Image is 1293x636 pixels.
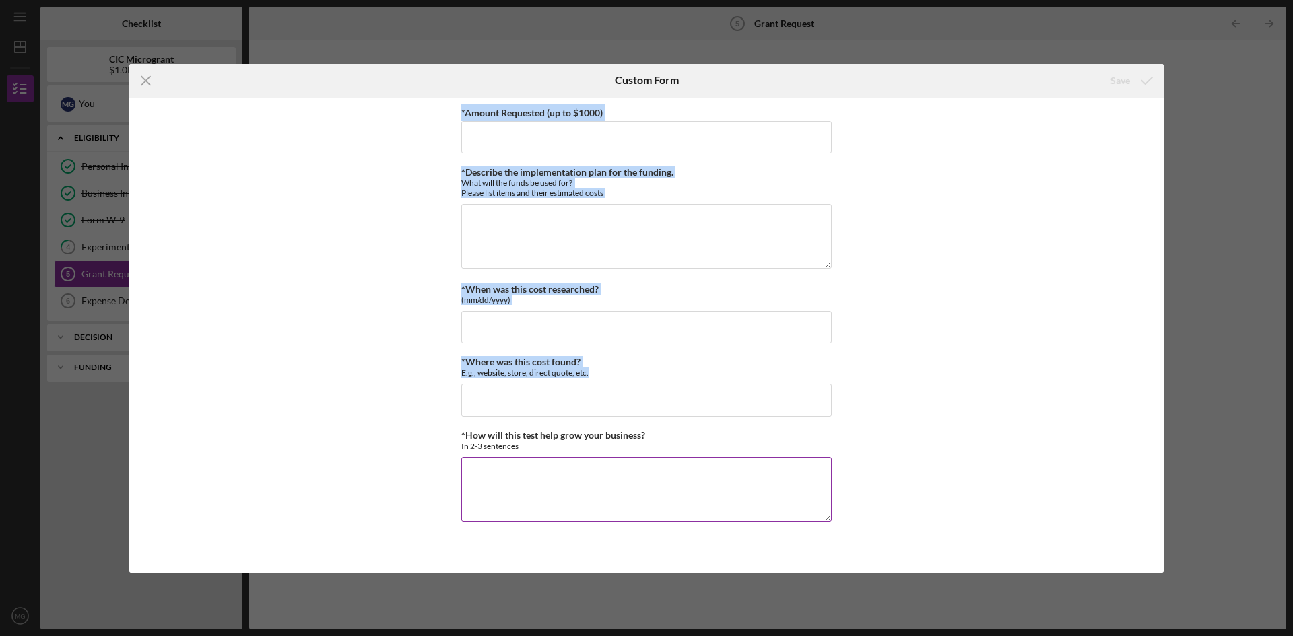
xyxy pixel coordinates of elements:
[461,441,832,451] div: In 2-3 sentences
[461,429,645,441] label: *How will this test help grow your business?
[461,178,832,198] div: What will the funds be used for? Please list items and their estimated costs
[461,166,673,178] label: *Describe the implementation plan for the funding.
[461,367,832,378] div: E.g., website, store, direct quote, etc.
[461,107,603,118] label: *Amount Requested (up to $1000)
[1110,67,1130,94] div: Save
[1097,67,1164,94] button: Save
[461,356,581,367] label: *Where was this cost found?
[615,74,679,86] h6: Custom Form
[461,295,832,305] div: (mm/dd/yyyy)
[461,283,599,295] label: *When was this cost researched?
